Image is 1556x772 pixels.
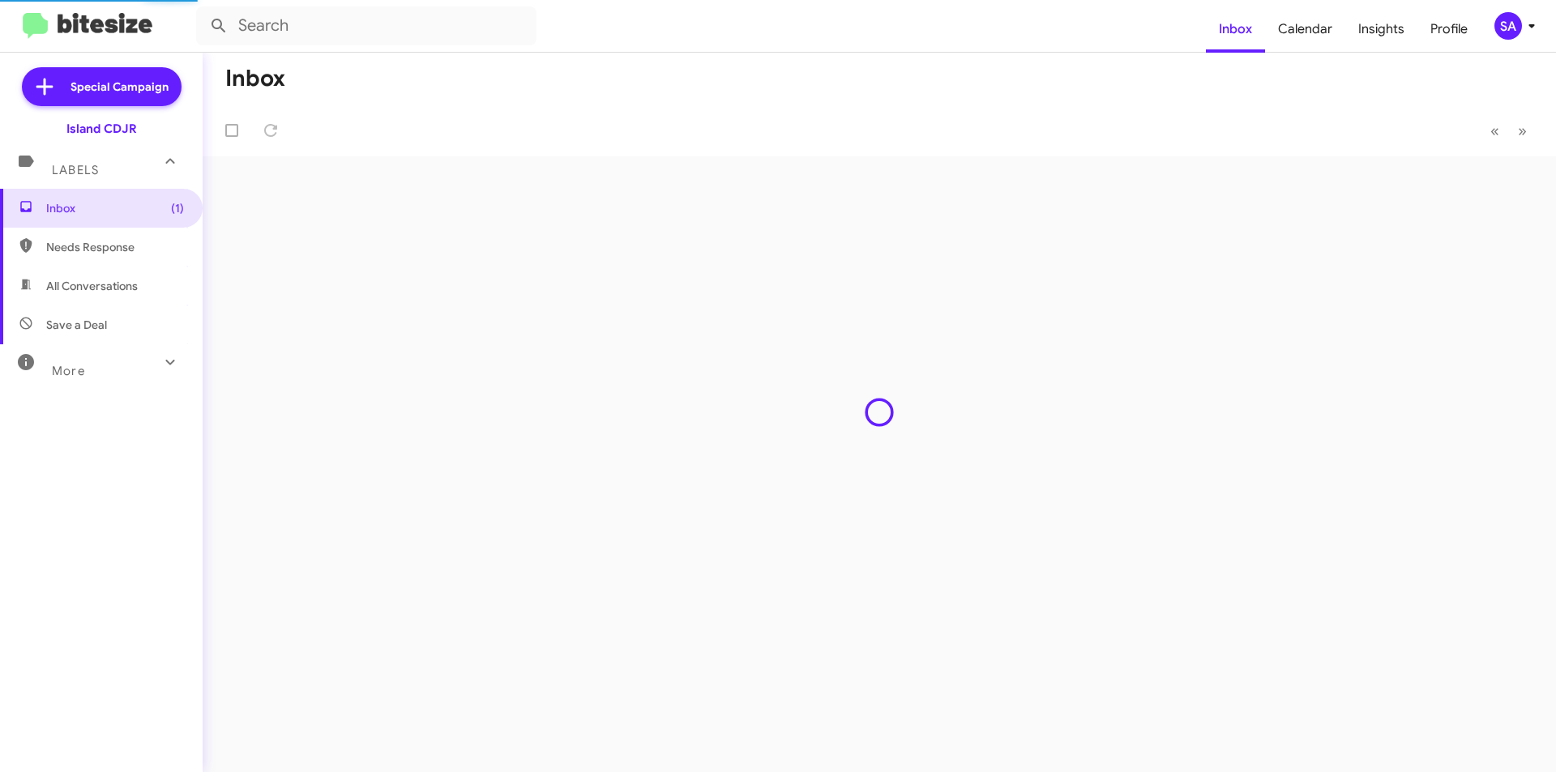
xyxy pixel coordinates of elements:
span: Inbox [46,200,184,216]
a: Inbox [1206,6,1265,53]
span: Needs Response [46,239,184,255]
span: Labels [52,163,99,177]
span: More [52,364,85,378]
a: Insights [1345,6,1417,53]
button: Previous [1481,114,1509,147]
span: » [1518,121,1527,141]
a: Calendar [1265,6,1345,53]
a: Profile [1417,6,1481,53]
button: SA [1481,12,1538,40]
span: All Conversations [46,278,138,294]
span: Special Campaign [71,79,169,95]
h1: Inbox [225,66,285,92]
input: Search [196,6,536,45]
div: SA [1494,12,1522,40]
span: Save a Deal [46,317,107,333]
span: « [1490,121,1499,141]
span: (1) [171,200,184,216]
button: Next [1508,114,1537,147]
nav: Page navigation example [1481,114,1537,147]
a: Special Campaign [22,67,182,106]
div: Island CDJR [66,121,137,137]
